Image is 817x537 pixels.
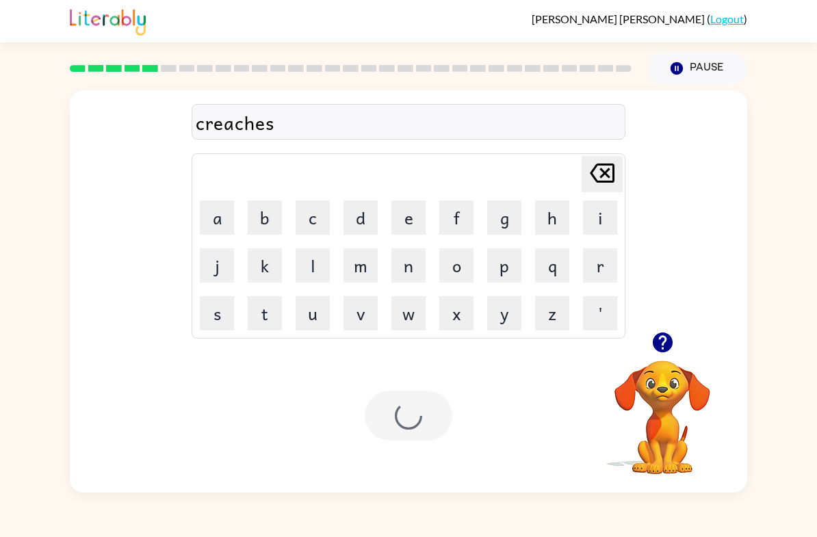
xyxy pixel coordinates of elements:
button: z [535,296,569,330]
button: g [487,200,521,235]
button: Pause [648,53,747,84]
button: o [439,248,474,283]
button: y [487,296,521,330]
button: k [248,248,282,283]
button: r [583,248,617,283]
button: v [343,296,378,330]
button: n [391,248,426,283]
span: [PERSON_NAME] [PERSON_NAME] [532,12,707,25]
button: a [200,200,234,235]
button: w [391,296,426,330]
button: b [248,200,282,235]
video: Your browser must support playing .mp4 files to use Literably. Please try using another browser. [594,339,731,476]
div: ( ) [532,12,747,25]
button: d [343,200,378,235]
button: ' [583,296,617,330]
a: Logout [710,12,744,25]
button: u [296,296,330,330]
button: l [296,248,330,283]
button: q [535,248,569,283]
button: t [248,296,282,330]
button: p [487,248,521,283]
button: f [439,200,474,235]
button: x [439,296,474,330]
button: c [296,200,330,235]
div: creaches [196,108,621,137]
button: h [535,200,569,235]
button: m [343,248,378,283]
button: j [200,248,234,283]
button: i [583,200,617,235]
button: e [391,200,426,235]
button: s [200,296,234,330]
img: Literably [70,5,146,36]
